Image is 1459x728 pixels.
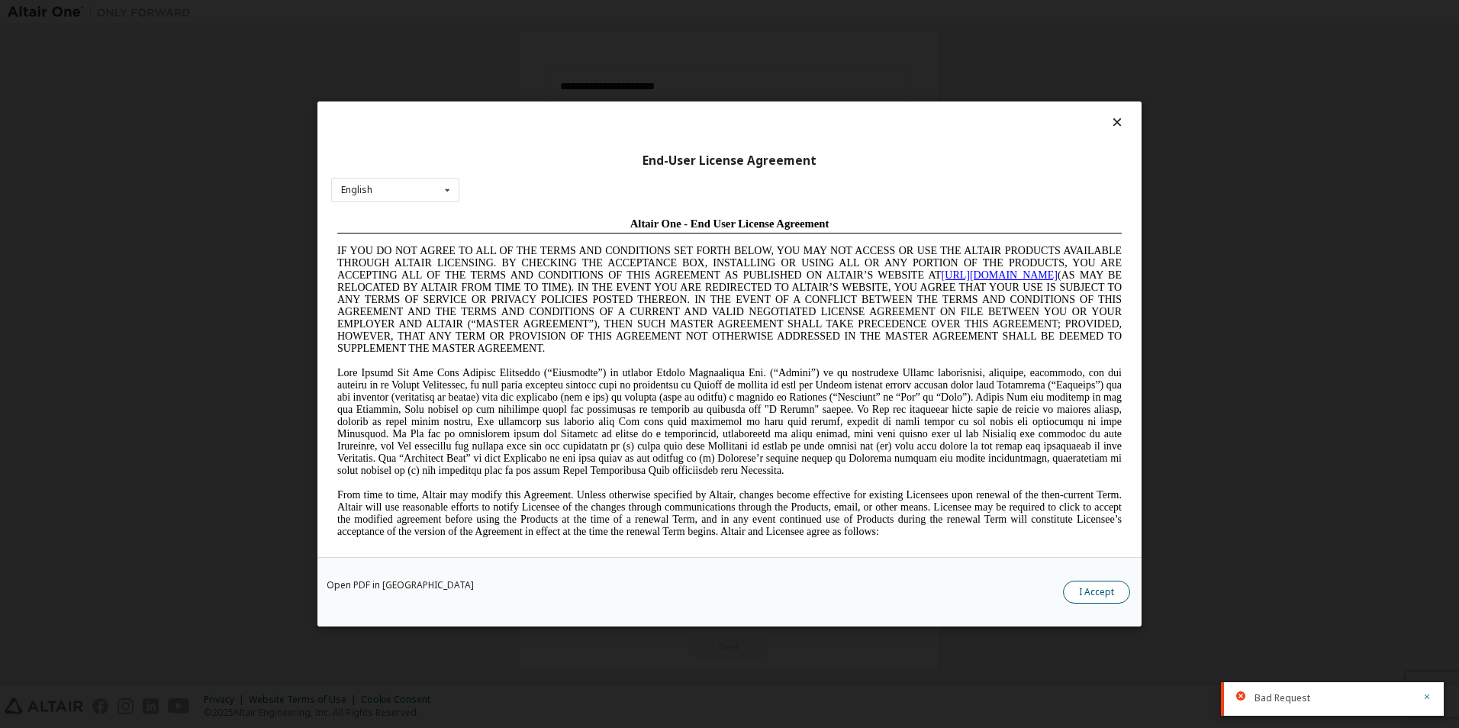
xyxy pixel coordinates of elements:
[341,185,372,195] div: English
[6,34,791,143] span: IF YOU DO NOT AGREE TO ALL OF THE TERMS AND CONDITIONS SET FORTH BELOW, YOU MAY NOT ACCESS OR USE...
[1254,692,1310,704] span: Bad Request
[331,153,1128,169] div: End-User License Agreement
[327,581,474,590] a: Open PDF in [GEOGRAPHIC_DATA]
[6,278,791,326] span: From time to time, Altair may modify this Agreement. Unless otherwise specified by Altair, change...
[1063,581,1130,604] button: I Accept
[299,6,498,18] span: Altair One - End User License Agreement
[6,156,791,265] span: Lore Ipsumd Sit Ame Cons Adipisc Elitseddo (“Eiusmodte”) in utlabor Etdolo Magnaaliqua Eni. (“Adm...
[610,58,726,69] a: [URL][DOMAIN_NAME]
